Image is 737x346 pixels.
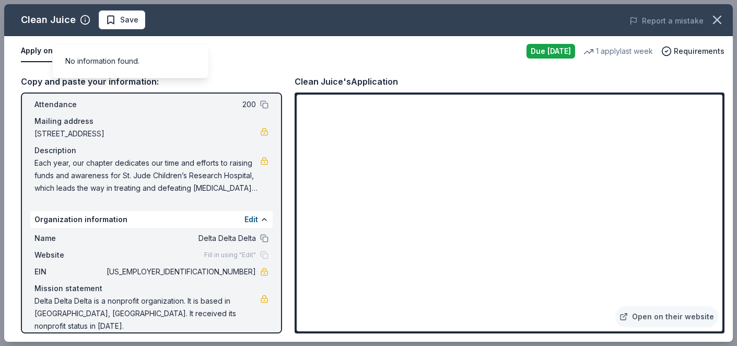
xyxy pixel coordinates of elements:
span: Requirements [674,45,724,57]
span: Attendance [34,98,104,111]
span: EIN [34,266,104,278]
button: Report a mistake [629,15,704,27]
button: Apply online [21,40,66,62]
span: 200 [104,98,256,111]
button: Save [99,10,145,29]
div: Description [34,144,268,157]
div: Mission statement [34,282,268,295]
span: Delta Delta Delta is a nonprofit organization. It is based in [GEOGRAPHIC_DATA], [GEOGRAPHIC_DATA... [34,295,260,332]
button: Requirements [661,45,724,57]
span: Save [120,14,138,26]
span: Name [34,232,104,245]
button: Edit [244,213,258,226]
div: Due [DATE] [527,44,575,59]
a: Open on their website [615,306,718,327]
div: Clean Juice [21,11,76,28]
div: Mailing address [34,115,268,128]
div: 1 apply last week [583,45,653,57]
span: Each year, our chapter dedicates our time and efforts to raising funds and awareness for St. Jude... [34,157,260,194]
span: Fill in using "Edit" [204,251,256,259]
span: No information found. [65,56,139,65]
div: Copy and paste your information: [21,75,282,88]
div: Clean Juice's Application [295,75,398,88]
div: Organization information [30,211,273,228]
span: Website [34,249,104,261]
span: [STREET_ADDRESS] [34,128,260,140]
span: Delta Delta Delta [104,232,256,245]
span: [US_EMPLOYER_IDENTIFICATION_NUMBER] [104,266,256,278]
